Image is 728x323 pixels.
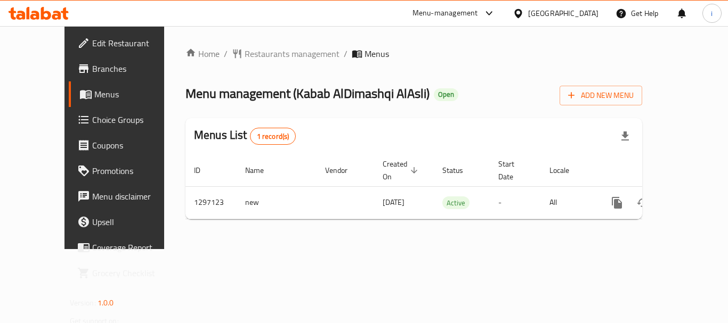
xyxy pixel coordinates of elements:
[612,123,638,149] div: Export file
[434,90,458,99] span: Open
[69,30,186,56] a: Edit Restaurant
[245,164,278,177] span: Name
[560,86,642,105] button: Add New Menu
[69,158,186,184] a: Promotions
[69,184,186,209] a: Menu disclaimer
[98,296,114,310] span: 1.0.0
[185,47,220,60] a: Home
[250,131,296,142] span: 1 record(s)
[237,186,317,219] td: new
[528,7,598,19] div: [GEOGRAPHIC_DATA]
[232,47,339,60] a: Restaurants management
[490,186,541,219] td: -
[69,56,186,81] a: Branches
[185,186,237,219] td: 1297123
[69,81,186,107] a: Menus
[92,216,177,228] span: Upsell
[69,107,186,132] a: Choice Groups
[69,132,186,158] a: Coupons
[711,7,713,19] span: i
[604,190,630,216] button: more
[224,47,228,60] li: /
[344,47,347,60] li: /
[194,127,296,145] h2: Menus List
[325,164,361,177] span: Vendor
[92,267,177,279] span: Grocery Checklist
[365,47,389,60] span: Menus
[185,154,715,219] table: enhanced table
[92,241,177,254] span: Coverage Report
[185,47,642,60] nav: breadcrumb
[92,164,177,177] span: Promotions
[541,186,596,219] td: All
[185,81,430,105] span: Menu management ( Kabab AlDimashqi AlAsli )
[92,190,177,203] span: Menu disclaimer
[596,154,715,187] th: Actions
[69,260,186,286] a: Grocery Checklist
[412,7,478,20] div: Menu-management
[245,47,339,60] span: Restaurants management
[250,128,296,145] div: Total records count
[92,62,177,75] span: Branches
[383,158,421,183] span: Created On
[434,88,458,101] div: Open
[69,235,186,260] a: Coverage Report
[194,164,214,177] span: ID
[92,37,177,49] span: Edit Restaurant
[442,164,477,177] span: Status
[92,139,177,152] span: Coupons
[69,209,186,235] a: Upsell
[383,195,405,209] span: [DATE]
[498,158,528,183] span: Start Date
[70,296,96,310] span: Version:
[568,89,634,102] span: Add New Menu
[442,197,470,209] span: Active
[549,164,583,177] span: Locale
[630,190,656,216] button: Change Status
[94,88,177,101] span: Menus
[92,113,177,126] span: Choice Groups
